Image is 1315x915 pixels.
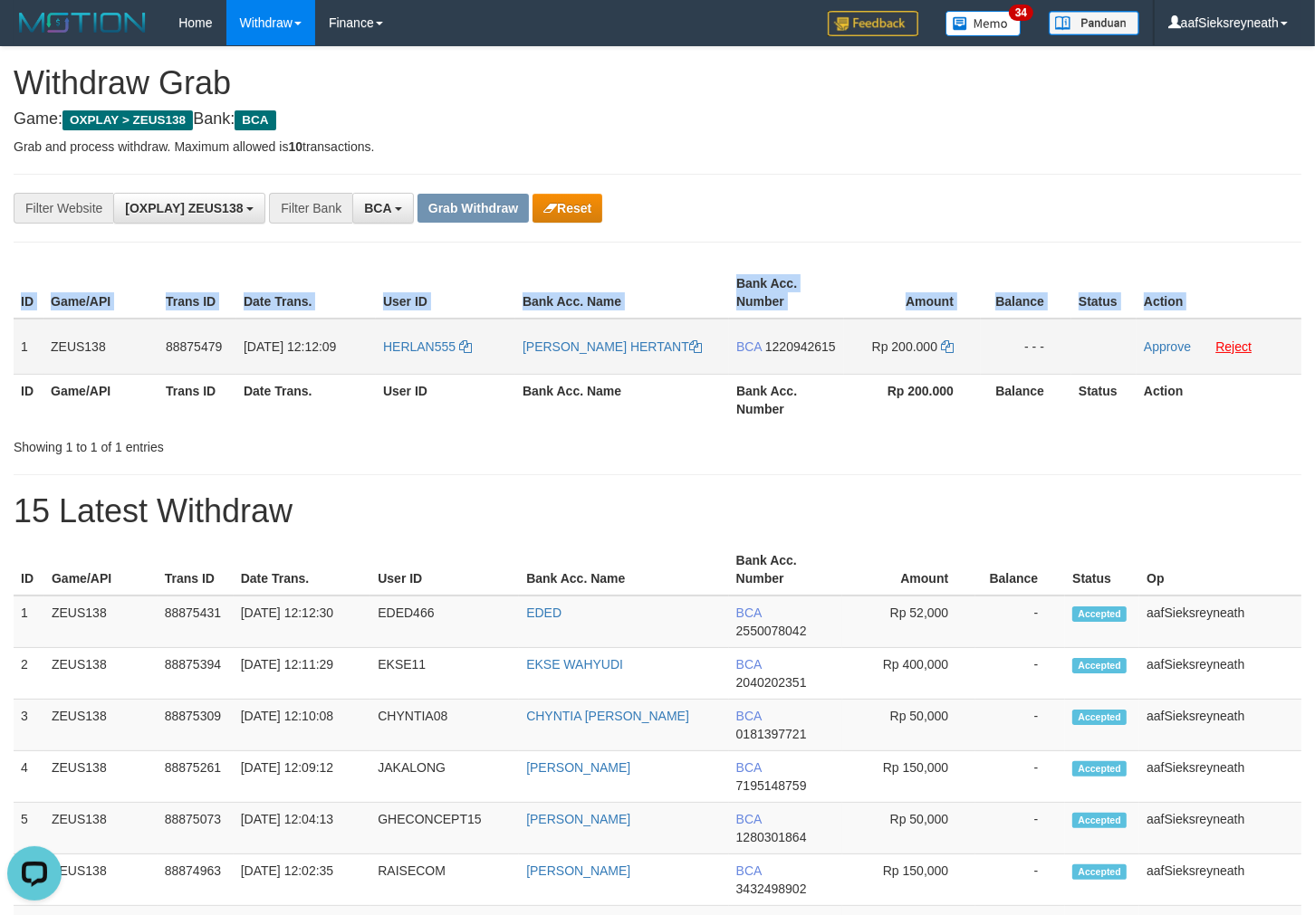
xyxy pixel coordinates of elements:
[14,319,43,375] td: 1
[736,339,762,354] span: BCA
[14,431,534,456] div: Showing 1 to 1 of 1 entries
[1072,710,1127,725] span: Accepted
[736,709,762,723] span: BCA
[736,882,807,896] span: Copy 3432498902 to clipboard
[736,760,762,775] span: BCA
[981,267,1071,319] th: Balance
[158,544,234,596] th: Trans ID
[125,201,243,215] span: [OXPLAY] ZEUS138
[158,596,234,648] td: 88875431
[1009,5,1033,21] span: 34
[1139,854,1301,906] td: aafSieksreyneath
[370,648,519,700] td: EKSE11
[1139,648,1301,700] td: aafSieksreyneath
[842,803,976,854] td: Rp 50,000
[945,11,1022,36] img: Button%20Memo.svg
[1065,544,1139,596] th: Status
[158,803,234,854] td: 88875073
[981,374,1071,425] th: Balance
[43,267,158,319] th: Game/API
[44,544,158,596] th: Game/API
[14,193,113,224] div: Filter Website
[975,751,1065,803] td: -
[383,339,456,354] span: HERLAN555
[14,267,43,319] th: ID
[14,9,151,36] img: MOTION_logo.png
[44,803,158,854] td: ZEUS138
[236,267,376,319] th: Date Trans.
[729,544,842,596] th: Bank Acc. Number
[43,374,158,425] th: Game/API
[981,319,1071,375] td: - - -
[14,110,1301,129] h4: Game: Bank:
[234,700,371,751] td: [DATE] 12:10:08
[842,596,976,648] td: Rp 52,000
[1137,267,1301,319] th: Action
[533,194,602,223] button: Reset
[418,194,529,223] button: Grab Withdraw
[844,267,981,319] th: Amount
[1072,813,1127,828] span: Accepted
[14,65,1301,101] h1: Withdraw Grab
[526,657,623,672] a: EKSE WAHYUDI
[1139,803,1301,854] td: aafSieksreyneath
[1139,596,1301,648] td: aafSieksreyneath
[158,854,234,906] td: 88874963
[113,193,265,224] button: [OXPLAY] ZEUS138
[7,7,62,62] button: Open LiveChat chat widget
[736,727,807,741] span: Copy 0181397721 to clipboard
[729,267,844,319] th: Bank Acc. Number
[158,374,236,425] th: Trans ID
[1049,11,1139,35] img: panduan.png
[526,709,689,723] a: CHYNTIA [PERSON_NAME]
[1072,864,1127,880] span: Accepted
[736,830,807,844] span: Copy 1280301864 to clipboard
[975,544,1065,596] th: Balance
[158,751,234,803] td: 88875261
[14,493,1301,529] h1: 15 Latest Withdraw
[828,11,918,36] img: Feedback.jpg
[370,803,519,854] td: GHECONCEPT15
[62,110,193,130] span: OXPLAY > ZEUS138
[1071,374,1137,425] th: Status
[234,803,371,854] td: [DATE] 12:04:13
[1137,374,1301,425] th: Action
[736,657,762,672] span: BCA
[844,374,981,425] th: Rp 200.000
[519,544,728,596] th: Bank Acc. Name
[370,596,519,648] td: EDED466
[1072,761,1127,777] span: Accepted
[235,110,275,130] span: BCA
[1215,339,1252,354] a: Reject
[729,374,844,425] th: Bank Acc. Number
[288,139,302,154] strong: 10
[1072,658,1127,673] span: Accepted
[14,751,44,803] td: 4
[14,803,44,854] td: 5
[523,339,702,354] a: [PERSON_NAME] HERTANT
[736,675,807,690] span: Copy 2040202351 to clipboard
[44,596,158,648] td: ZEUS138
[44,751,158,803] td: ZEUS138
[1139,751,1301,803] td: aafSieksreyneath
[370,700,519,751] td: CHYNTIA08
[158,648,234,700] td: 88875394
[1139,700,1301,751] td: aafSieksreyneath
[975,803,1065,854] td: -
[975,700,1065,751] td: -
[842,700,976,751] td: Rp 50,000
[736,863,762,878] span: BCA
[515,374,729,425] th: Bank Acc. Name
[1139,544,1301,596] th: Op
[44,700,158,751] td: ZEUS138
[14,544,44,596] th: ID
[842,648,976,700] td: Rp 400,000
[14,700,44,751] td: 3
[43,319,158,375] td: ZEUS138
[736,624,807,638] span: Copy 2550078042 to clipboard
[14,138,1301,156] p: Grab and process withdraw. Maximum allowed is transactions.
[364,201,391,215] span: BCA
[526,812,630,826] a: [PERSON_NAME]
[370,751,519,803] td: JAKALONG
[736,605,762,620] span: BCA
